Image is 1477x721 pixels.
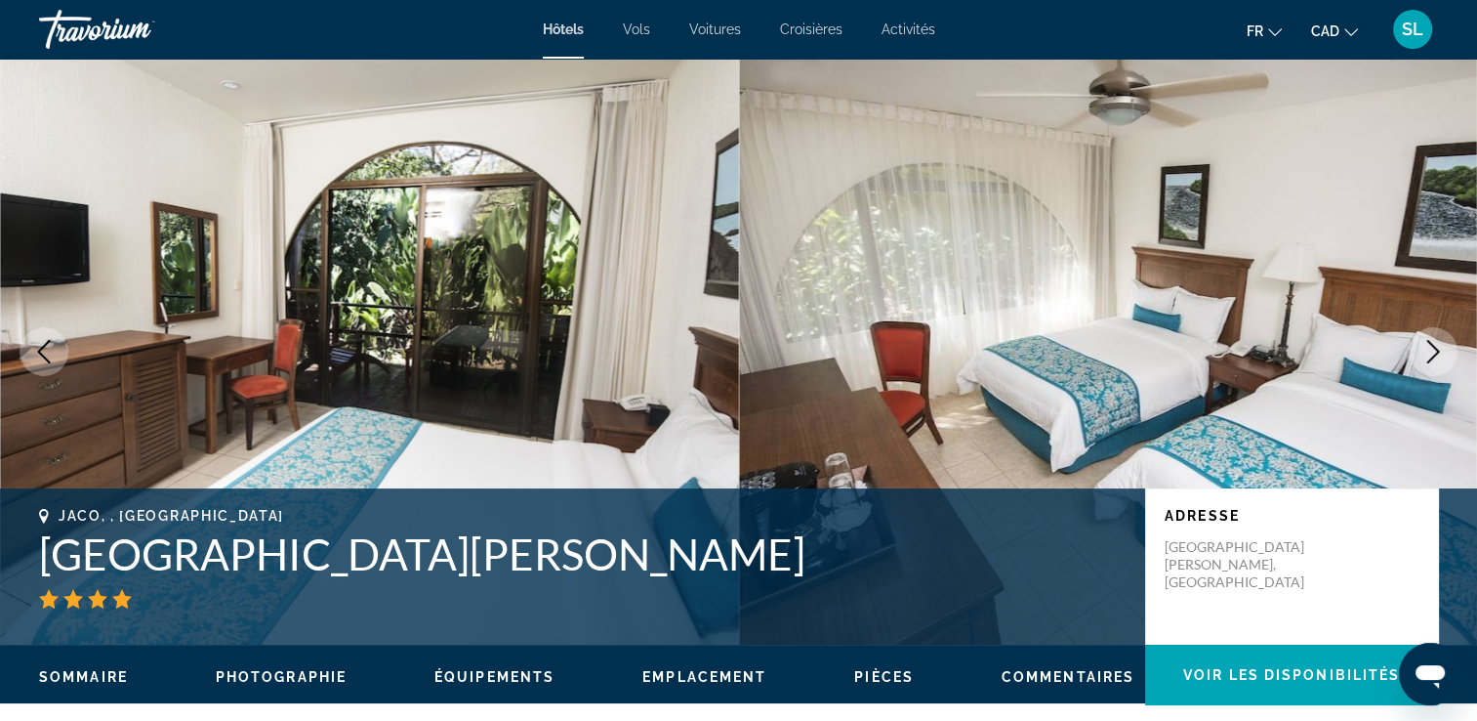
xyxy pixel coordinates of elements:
[854,668,914,686] button: Pièces
[59,508,284,524] span: Jaco, , [GEOGRAPHIC_DATA]
[642,669,766,685] span: Emplacement
[1002,668,1134,686] button: Commentaires
[1002,669,1134,685] span: Commentaires
[1311,17,1358,45] button: Change currency
[1247,23,1263,39] span: fr
[1145,645,1438,705] button: Voir les disponibilités
[543,21,584,37] a: Hôtels
[1409,327,1457,376] button: Next image
[882,21,935,37] a: Activités
[434,669,554,685] span: Équipements
[216,669,347,685] span: Photographie
[1247,17,1282,45] button: Change language
[39,669,128,685] span: Sommaire
[854,669,914,685] span: Pièces
[642,668,766,686] button: Emplacement
[623,21,650,37] a: Vols
[1402,20,1423,39] span: SL
[216,668,347,686] button: Photographie
[1311,23,1339,39] span: CAD
[39,668,128,686] button: Sommaire
[1399,643,1461,705] iframe: Bouton de lancement de la fenêtre de messagerie
[1165,508,1418,524] p: Adresse
[39,529,1126,579] h1: [GEOGRAPHIC_DATA][PERSON_NAME]
[1183,667,1400,683] span: Voir les disponibilités
[20,327,68,376] button: Previous image
[689,21,741,37] a: Voitures
[1387,9,1438,50] button: User Menu
[39,4,234,55] a: Travorium
[1165,538,1321,591] p: [GEOGRAPHIC_DATA][PERSON_NAME], [GEOGRAPHIC_DATA]
[434,668,554,686] button: Équipements
[780,21,842,37] a: Croisières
